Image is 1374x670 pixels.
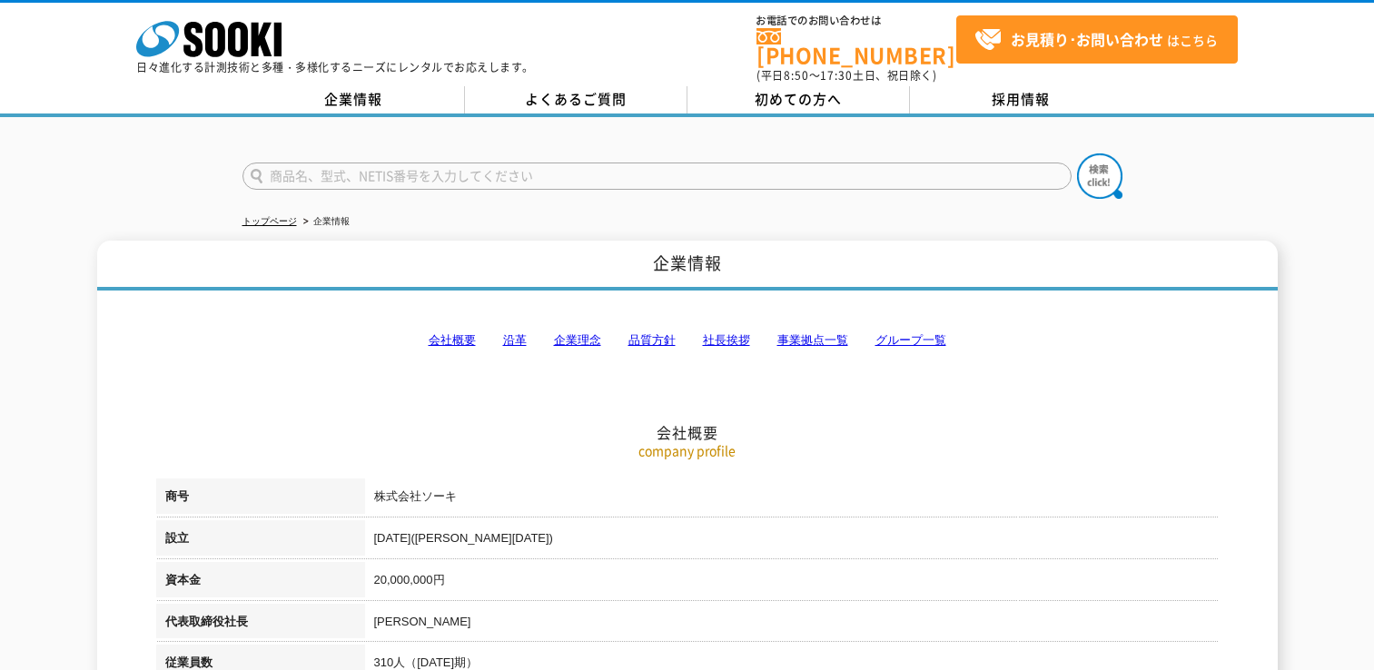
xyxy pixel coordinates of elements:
th: 代表取締役社長 [156,604,365,645]
span: 8:50 [784,67,809,84]
td: [DATE]([PERSON_NAME][DATE]) [365,520,1219,562]
td: 株式会社ソーキ [365,478,1219,520]
a: 会社概要 [429,333,476,347]
p: company profile [156,441,1219,460]
a: 企業情報 [242,86,465,113]
a: 企業理念 [554,333,601,347]
a: 沿革 [503,333,527,347]
span: はこちら [974,26,1218,54]
a: お見積り･お問い合わせはこちら [956,15,1238,64]
a: よくあるご質問 [465,86,687,113]
td: [PERSON_NAME] [365,604,1219,645]
a: 社長挨拶 [703,333,750,347]
span: お電話でのお問い合わせは [756,15,956,26]
a: [PHONE_NUMBER] [756,28,956,65]
a: 採用情報 [910,86,1132,113]
a: 初めての方へ [687,86,910,113]
a: グループ一覧 [875,333,946,347]
h1: 企業情報 [97,241,1278,291]
span: 初めての方へ [755,89,842,109]
h2: 会社概要 [156,241,1219,442]
p: 日々進化する計測技術と多種・多様化するニーズにレンタルでお応えします。 [136,62,534,73]
span: 17:30 [820,67,853,84]
li: 企業情報 [300,212,350,232]
th: 資本金 [156,562,365,604]
strong: お見積り･お問い合わせ [1011,28,1163,50]
a: 事業拠点一覧 [777,333,848,347]
a: 品質方針 [628,333,676,347]
th: 商号 [156,478,365,520]
input: 商品名、型式、NETIS番号を入力してください [242,163,1072,190]
span: (平日 ～ 土日、祝日除く) [756,67,936,84]
th: 設立 [156,520,365,562]
img: btn_search.png [1077,153,1122,199]
a: トップページ [242,216,297,226]
td: 20,000,000円 [365,562,1219,604]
